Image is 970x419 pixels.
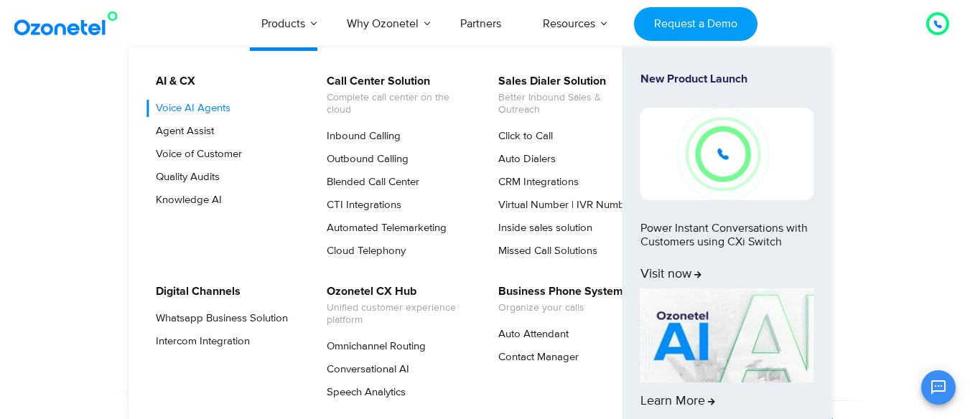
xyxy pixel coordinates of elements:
span: Better Inbound Sales & Outreach [498,92,640,116]
img: New-Project-17.png [640,108,814,199]
a: New Product LaunchPower Instant Conversations with Customers using CXi SwitchVisit now [640,72,814,283]
a: Blended Call Center [317,174,421,191]
a: Virtual Number | IVR Number [489,197,636,214]
div: Turn every conversation into a growth engine for your enterprise. [37,198,934,214]
span: Complete call center on the cloud [327,92,468,116]
a: Auto Attendant [489,326,571,343]
a: Request a Demo [634,7,757,41]
a: Inbound Calling [317,128,403,145]
a: Outbound Calling [317,151,411,168]
a: CRM Integrations [489,174,581,191]
a: Cloud Telephony [317,243,408,260]
a: Inside sales solution [489,220,594,237]
a: Digital Channels [146,283,243,301]
span: Learn More [640,394,715,410]
a: Sales Dialer SolutionBetter Inbound Sales & Outreach [489,72,642,118]
a: AI & CX [146,72,197,90]
img: AI [640,288,814,383]
span: Visit now [640,267,701,283]
a: Auto Dialers [489,151,558,168]
a: Click to Call [489,128,555,145]
a: CTI Integrations [317,197,404,214]
a: Whatsapp Business Solution [146,310,290,327]
a: Speech Analytics [317,384,408,401]
a: Agent Assist [146,123,216,140]
a: Omnichannel Routing [317,338,428,355]
span: Unified customer experience platform [327,302,468,326]
a: Call Center SolutionComplete call center on the cloud [317,72,470,118]
a: Intercom Integration [146,333,252,350]
a: Contact Manager [489,349,581,366]
a: Missed Call Solutions [489,243,600,260]
a: Automated Telemarketing [317,220,449,237]
a: Conversational AI [317,361,411,378]
a: Ozonetel CX HubUnified customer experience platform [317,283,470,329]
a: Voice AI Agents [146,100,233,117]
span: Organize your calls [498,302,623,314]
a: Quality Audits [146,169,222,186]
a: Business Phone SystemOrganize your calls [489,283,625,316]
a: Learn More [640,288,814,410]
div: Orchestrate Intelligent [37,91,934,137]
a: Voice of Customer [146,146,244,163]
button: Open chat [921,370,956,405]
div: Customer Experiences [37,128,934,197]
a: Knowledge AI [146,192,224,209]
